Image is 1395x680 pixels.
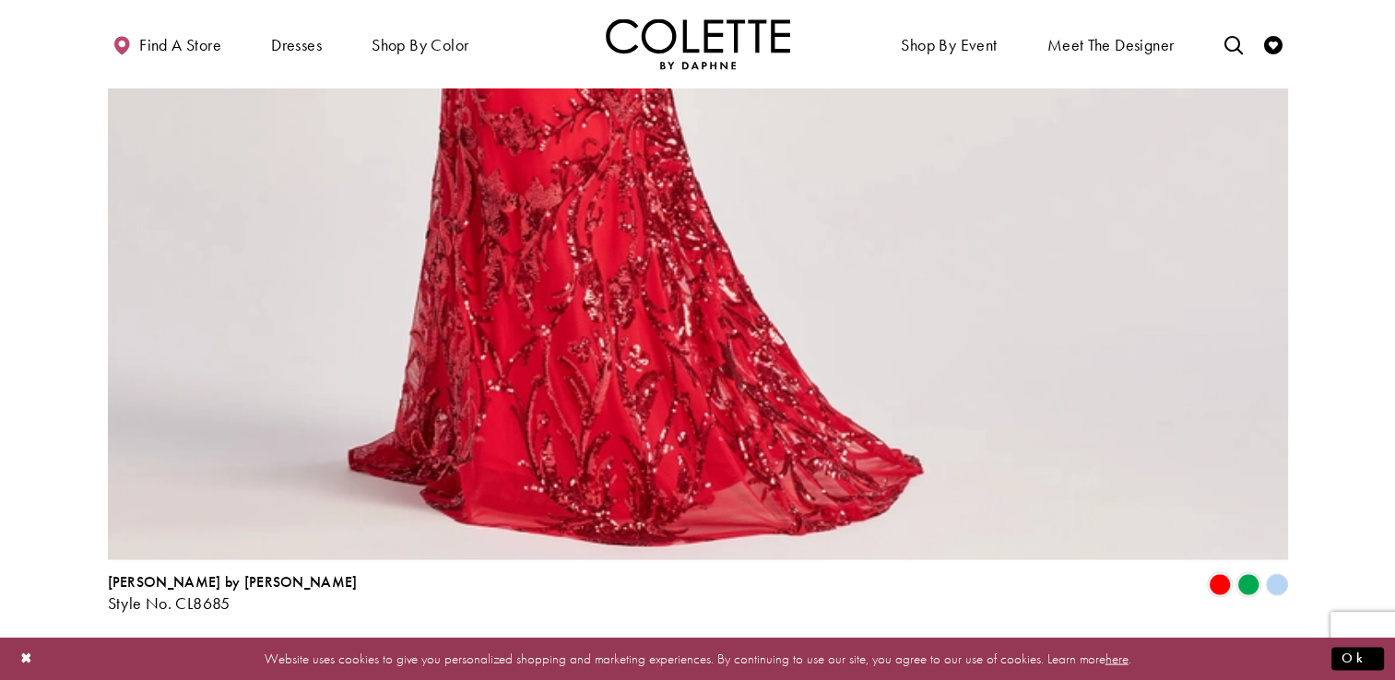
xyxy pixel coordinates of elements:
[367,18,473,69] span: Shop by color
[1266,573,1288,595] i: Periwinkle
[108,18,226,69] a: Find a store
[1331,647,1384,670] button: Submit Dialog
[11,642,42,674] button: Close Dialog
[139,36,221,54] span: Find a store
[108,592,231,613] span: Style No. CL8685
[108,573,358,612] div: Colette by Daphne Style No. CL8685
[1043,18,1179,69] a: Meet the designer
[606,18,790,69] img: Colette by Daphne
[133,646,1262,671] p: Website uses cookies to give you personalized shopping and marketing experiences. By continuing t...
[1219,18,1247,69] a: Toggle search
[1259,18,1287,69] a: Check Wishlist
[108,571,358,591] span: [PERSON_NAME] by [PERSON_NAME]
[266,18,326,69] span: Dresses
[1237,573,1259,595] i: Emerald
[372,36,468,54] span: Shop by color
[1047,36,1175,54] span: Meet the designer
[1209,573,1231,595] i: Red
[606,18,790,69] a: Visit Home Page
[271,36,322,54] span: Dresses
[896,18,1001,69] span: Shop By Event
[901,36,997,54] span: Shop By Event
[1105,649,1129,667] a: here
